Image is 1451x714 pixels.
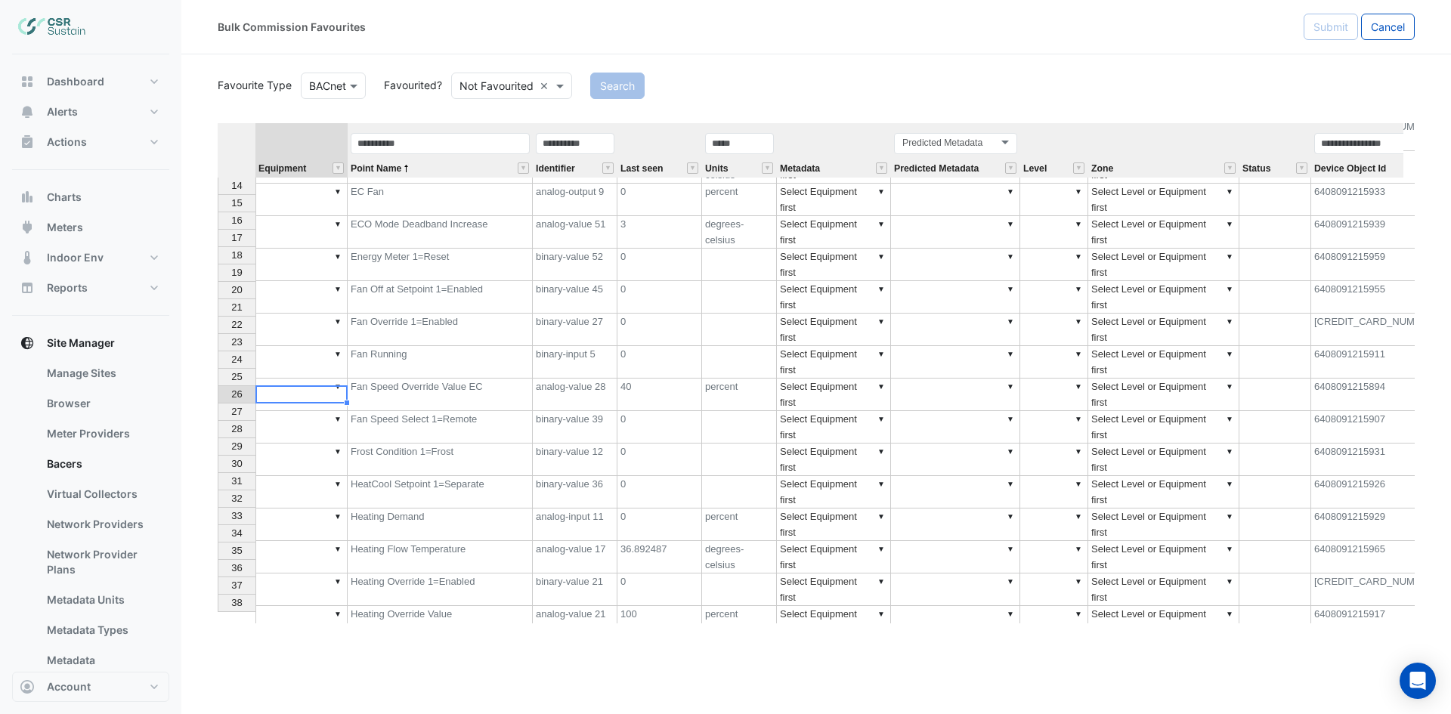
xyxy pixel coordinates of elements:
[1088,314,1239,346] td: Select Level or Equipment first
[231,388,242,400] span: 26
[533,606,617,638] td: analog-value 21
[332,573,344,589] div: ▼
[12,212,169,243] button: Meters
[617,346,702,379] td: 0
[20,280,35,295] app-icon: Reports
[231,284,242,295] span: 20
[35,615,169,645] a: Metadata Types
[1023,164,1047,174] span: Level
[47,250,104,265] span: Indoor Env
[209,77,292,93] label: Favourite Type
[875,249,887,264] div: ▼
[348,508,533,541] td: Heating Demand
[1088,541,1239,573] td: Select Level or Equipment first
[1311,476,1426,508] td: 6408091215926
[1361,14,1415,40] button: Cancel
[620,164,664,174] span: Last seen
[1004,606,1016,622] div: ▼
[1088,508,1239,541] td: Select Level or Equipment first
[533,249,617,281] td: binary-value 52
[1224,216,1236,232] div: ▼
[1311,216,1426,249] td: 6408091215939
[35,419,169,449] a: Meter Providers
[20,250,35,265] app-icon: Indoor Env
[777,508,891,541] td: Select Equipment first
[1311,346,1426,379] td: 6408091215911
[702,541,777,573] td: degrees-celsius
[231,493,242,504] span: 32
[231,527,242,539] span: 34
[1072,249,1084,264] div: ▼
[702,508,777,541] td: percent
[1224,346,1236,362] div: ▼
[348,184,533,216] td: EC Fan
[1311,184,1426,216] td: 6408091215933
[780,164,820,174] span: Metadata
[332,184,344,199] div: ▼
[332,541,344,557] div: ▼
[1072,184,1084,199] div: ▼
[777,184,891,216] td: Select Equipment first
[777,444,891,476] td: Select Equipment first
[332,249,344,264] div: ▼
[348,411,533,444] td: Fan Speed Select 1=Remote
[533,508,617,541] td: analog-input 11
[617,379,702,411] td: 40
[1311,573,1426,606] td: [CREDIT_CARD_NUMBER]
[348,573,533,606] td: Heating Override 1=Enabled
[348,379,533,411] td: Fan Speed Override Value EC
[332,606,344,622] div: ▼
[35,539,169,585] a: Network Provider Plans
[47,190,82,205] span: Charts
[1311,379,1426,411] td: 6408091215894
[231,423,242,434] span: 28
[1371,20,1405,33] span: Cancel
[1088,249,1239,281] td: Select Level or Equipment first
[777,573,891,606] td: Select Equipment first
[35,645,169,675] a: Metadata
[1088,606,1239,638] td: Select Level or Equipment first
[332,411,344,427] div: ▼
[20,335,35,351] app-icon: Site Manager
[875,573,887,589] div: ▼
[1224,314,1236,329] div: ▼
[1004,476,1016,492] div: ▼
[348,541,533,573] td: Heating Flow Temperature
[218,19,366,35] div: Bulk Commission Favourites
[875,184,887,199] div: ▼
[1004,346,1016,362] div: ▼
[702,606,777,638] td: percent
[875,508,887,524] div: ▼
[1088,216,1239,249] td: Select Level or Equipment first
[617,411,702,444] td: 0
[1224,476,1236,492] div: ▼
[777,379,891,411] td: Select Equipment first
[875,444,887,459] div: ▼
[231,545,242,556] span: 35
[12,127,169,157] button: Actions
[18,12,86,42] img: Company Logo
[1224,411,1236,427] div: ▼
[348,476,533,508] td: HeatCool Setpoint 1=Separate
[258,164,306,174] span: Equipment
[47,134,87,150] span: Actions
[1004,541,1016,557] div: ▼
[702,216,777,249] td: degrees-celsius
[533,573,617,606] td: binary-value 21
[1311,249,1426,281] td: 6408091215959
[348,216,533,249] td: ECO Mode Deadband Increase
[777,346,891,379] td: Select Equipment first
[1072,411,1084,427] div: ▼
[1311,314,1426,346] td: [CREDIT_CARD_NUMBER]
[533,411,617,444] td: binary-value 39
[12,243,169,273] button: Indoor Env
[1072,508,1084,524] div: ▼
[231,510,242,521] span: 33
[1224,249,1236,264] div: ▼
[35,479,169,509] a: Virtual Collectors
[533,281,617,314] td: binary-value 45
[12,672,169,702] button: Account
[35,358,169,388] a: Manage Sites
[231,406,242,417] span: 27
[348,346,533,379] td: Fan Running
